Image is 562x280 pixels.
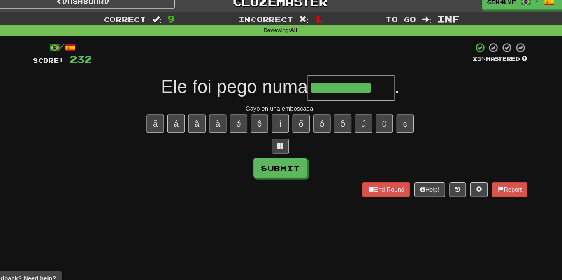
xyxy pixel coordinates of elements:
[46,49,102,59] div: /
[477,7,505,14] span: gem4lyf
[352,118,368,135] button: ú
[314,22,320,32] span: 1
[46,108,516,116] div: Cayó en una emboscada.
[290,35,297,41] strong: All
[408,182,437,196] button: Help!
[523,7,527,12] span: /
[430,22,451,32] span: Inf
[299,24,308,31] span: :
[332,118,348,135] button: ô
[464,61,476,68] span: 25 %
[6,269,68,277] span: Open feedback widget
[273,118,289,135] button: í
[174,118,190,135] button: á
[253,118,269,135] button: ê
[193,3,368,18] a: Clozemaster
[391,118,408,135] button: ç
[312,118,329,135] button: ó
[174,22,181,32] span: 9
[168,81,307,101] span: Ele foi pego numa
[381,23,410,31] span: To go
[482,182,516,196] button: Report
[359,182,404,196] button: End Round
[242,23,293,31] span: Incorrect
[372,118,388,135] button: ü
[81,60,102,70] span: 232
[389,81,394,101] span: .
[160,24,169,31] span: :
[214,118,230,135] button: à
[472,3,546,18] a: gem4lyf /
[255,159,307,178] button: Submit
[464,61,516,69] div: Mastered
[273,141,289,155] button: Switch sentence to multiple choice alt+p
[6,3,181,17] a: Dashboard
[416,24,425,31] span: :
[114,23,154,31] span: Correct
[441,182,457,196] button: Round history (alt+y)
[46,63,76,70] span: Score:
[154,118,171,135] button: ã
[293,118,309,135] button: õ
[233,118,250,135] button: é
[194,118,210,135] button: â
